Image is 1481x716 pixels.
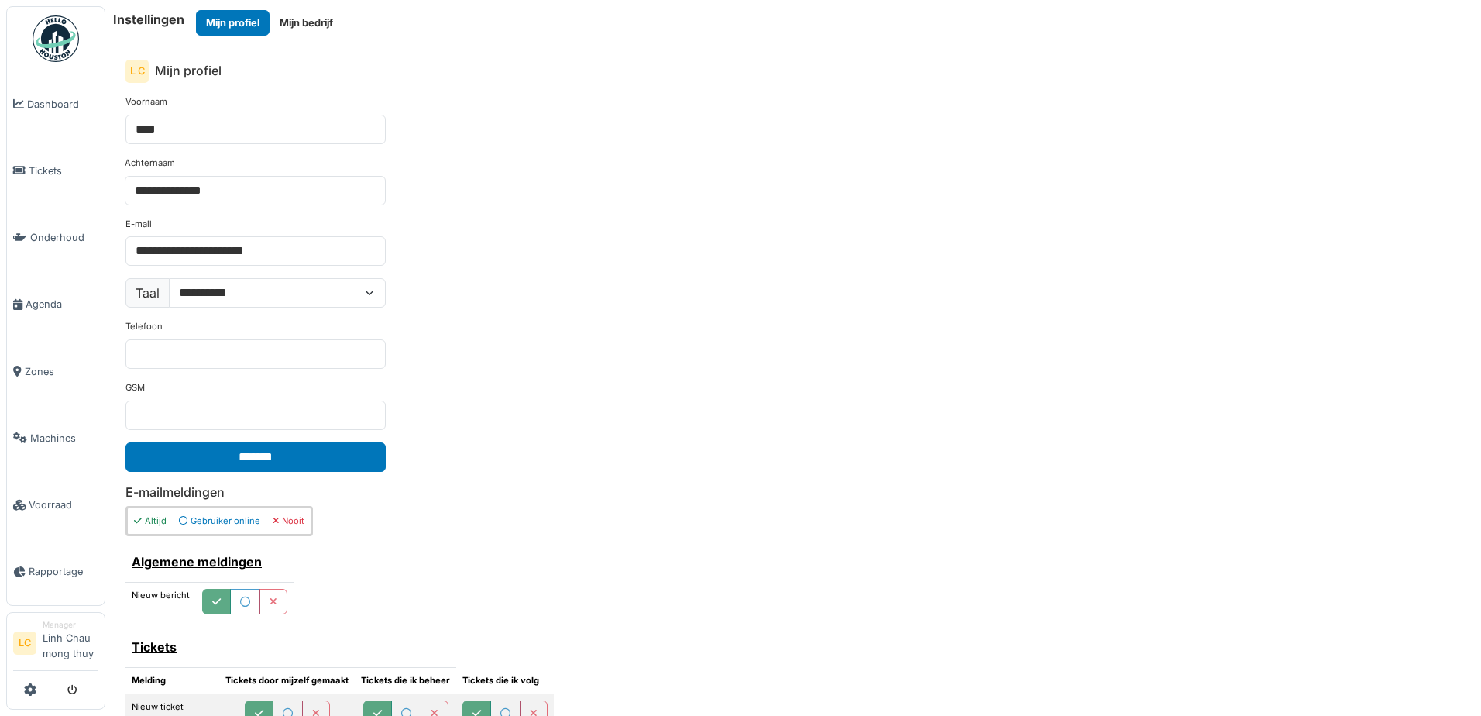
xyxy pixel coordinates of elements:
[7,71,105,137] a: Dashboard
[132,589,190,602] label: Nieuw bericht
[30,431,98,446] span: Machines
[7,137,105,204] a: Tickets
[125,95,167,108] label: Voornaam
[132,555,287,570] h6: Algemene meldingen
[219,667,355,694] th: Tickets door mijzelf gemaakt
[125,485,1461,500] h6: E-mailmeldingen
[270,10,343,36] button: Mijn bedrijf
[273,515,304,528] div: Nooit
[7,205,105,271] a: Onderhoud
[7,404,105,471] a: Machines
[125,381,145,394] label: GSM
[456,667,554,694] th: Tickets die ik volg
[29,564,98,579] span: Rapportage
[7,338,105,404] a: Zones
[125,278,170,308] label: Taal
[29,164,98,178] span: Tickets
[132,640,450,655] h6: Tickets
[355,667,456,694] th: Tickets die ik beheer
[26,297,98,312] span: Agenda
[196,10,270,36] button: Mijn profiel
[43,619,98,667] li: Linh Chau mong thuy
[125,157,175,170] label: Achternaam
[25,364,98,379] span: Zones
[125,218,152,231] label: E-mail
[125,320,163,333] label: Telefoon
[29,497,98,512] span: Voorraad
[13,619,98,671] a: LC ManagerLinh Chau mong thuy
[30,230,98,245] span: Onderhoud
[125,60,149,83] div: L C
[7,539,105,605] a: Rapportage
[7,271,105,338] a: Agenda
[13,632,36,655] li: LC
[7,472,105,539] a: Voorraad
[27,97,98,112] span: Dashboard
[125,667,219,694] th: Melding
[134,515,167,528] div: Altijd
[113,12,184,27] h6: Instellingen
[155,64,222,78] h6: Mijn profiel
[179,515,260,528] div: Gebruiker online
[43,619,98,631] div: Manager
[33,15,79,62] img: Badge_color-CXgf-gQk.svg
